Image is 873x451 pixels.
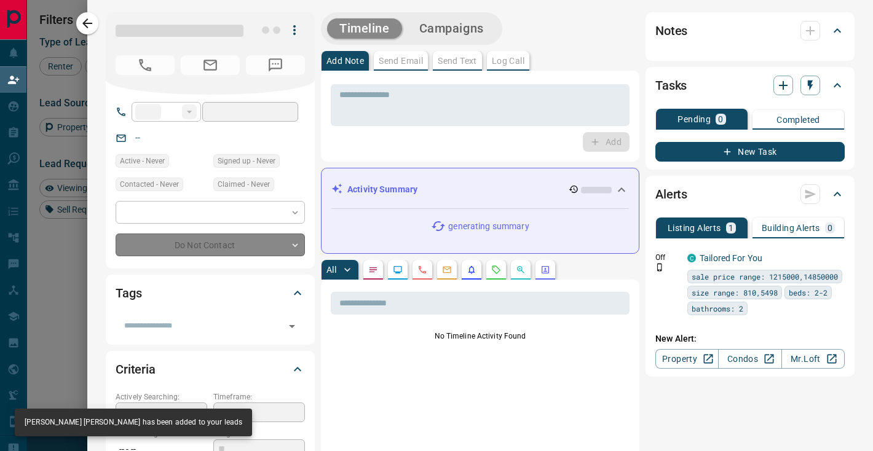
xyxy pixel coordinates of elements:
a: Condos [718,349,781,369]
p: Off [655,252,680,263]
p: No Timeline Activity Found [331,331,630,342]
p: Completed [776,116,820,124]
p: 1 [729,224,733,232]
button: New Task [655,142,845,162]
div: Notes [655,16,845,45]
div: Tags [116,278,305,308]
svg: Notes [368,265,378,275]
p: Timeframe: [213,391,305,402]
div: Activity Summary [331,178,629,201]
p: generating summary [448,220,529,233]
button: Open [283,318,301,335]
svg: Emails [442,265,452,275]
div: condos.ca [687,254,696,262]
p: Activity Summary [347,183,417,196]
div: Do Not Contact [116,233,305,256]
a: Mr.Loft [781,349,845,369]
div: [PERSON_NAME] [PERSON_NAME] has been added to your leads [25,412,242,433]
span: Active - Never [120,155,165,167]
h2: Alerts [655,184,687,204]
span: Claimed - Never [218,178,270,190]
span: No Email [181,55,240,75]
span: sale price range: 1215000,14850000 [692,270,838,283]
svg: Opportunities [516,265,526,275]
p: All [326,265,336,274]
svg: Listing Alerts [467,265,476,275]
svg: Push Notification Only [655,263,664,272]
button: Timeline [327,18,402,39]
p: 0 [828,224,832,232]
div: Alerts [655,179,845,209]
svg: Calls [417,265,427,275]
p: Actively Searching: [116,391,207,402]
span: bathrooms: 2 [692,302,743,315]
span: beds: 2-2 [789,286,828,299]
h2: Tasks [655,76,687,95]
p: Listing Alerts [668,224,721,232]
svg: Lead Browsing Activity [393,265,403,275]
a: -- [135,133,140,143]
h2: Criteria [116,359,156,379]
svg: Agent Actions [540,265,550,275]
span: No Number [116,55,175,75]
p: 0 [718,115,723,124]
button: Campaigns [407,18,496,39]
svg: Requests [491,265,501,275]
span: Contacted - Never [120,178,179,190]
span: size range: 810,5498 [692,286,778,299]
p: New Alert: [655,332,845,345]
a: Property [655,349,719,369]
p: Building Alerts [762,224,820,232]
a: Tailored For You [700,253,762,263]
h2: Notes [655,21,687,41]
h2: Tags [116,283,141,303]
p: Pending [677,115,711,124]
p: Add Note [326,57,364,65]
p: Budget: [213,428,305,439]
span: No Number [246,55,305,75]
div: Criteria [116,355,305,384]
div: Tasks [655,71,845,100]
span: Signed up - Never [218,155,275,167]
